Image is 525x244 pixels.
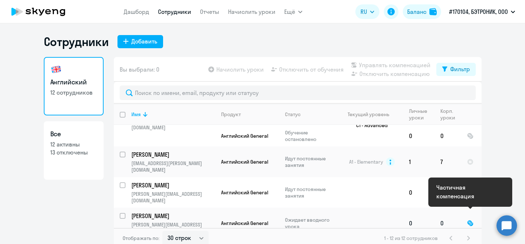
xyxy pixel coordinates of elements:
p: #170104, БЭТРОНИК, ООО [449,7,508,16]
div: Корп. уроки [440,108,461,121]
p: [PERSON_NAME][EMAIL_ADDRESS][DOMAIN_NAME] [131,221,215,235]
span: Ещё [284,7,295,16]
td: 1 [403,146,435,177]
p: [PERSON_NAME] [131,150,214,159]
div: Текущий уровень [348,111,389,118]
button: Балансbalance [403,4,441,19]
td: 0 [403,208,435,239]
span: A1 - Elementary [349,159,383,165]
button: #170104, БЭТРОНИК, ООО [445,3,519,20]
span: Отображать по: [123,235,159,241]
a: Дашборд [124,8,149,15]
button: Ещё [284,4,302,19]
td: 0 [403,125,435,146]
p: 13 отключены [50,148,97,156]
p: Ожидает вводного урока [285,217,335,230]
td: 0 [435,125,461,146]
h1: Сотрудники [44,34,109,49]
button: RU [355,4,379,19]
span: RU [360,7,367,16]
p: [PERSON_NAME][EMAIL_ADDRESS][DOMAIN_NAME] [131,191,215,204]
a: Английский12 сотрудников [44,57,104,115]
p: 12 сотрудников [50,88,97,96]
span: Английский General [221,220,268,226]
div: Частичная компенсация [436,183,504,201]
input: Поиск по имени, email, продукту или статусу [120,85,476,100]
td: 0 [435,208,461,239]
a: Сотрудники [158,8,191,15]
a: Отчеты [200,8,219,15]
a: [PERSON_NAME] [131,212,215,220]
h3: Все [50,129,97,139]
p: [EMAIL_ADDRESS][PERSON_NAME][DOMAIN_NAME] [131,160,215,173]
td: 7 [435,146,461,177]
h3: Английский [50,77,97,87]
span: 1 - 12 из 12 сотрудников [384,235,438,241]
div: Имя [131,111,215,118]
button: Добавить [117,35,163,48]
a: [PERSON_NAME] [131,181,215,189]
div: Текущий уровень [341,111,403,118]
a: Начислить уроки [228,8,275,15]
td: C1 - Advanced [335,104,403,146]
div: Статус [285,111,301,118]
td: 0 [403,177,435,208]
p: Идут постоянные занятия [285,155,335,168]
a: [PERSON_NAME] [131,150,215,159]
span: Английский General [221,159,268,165]
div: Добавить [131,37,157,46]
p: [PERSON_NAME] [131,212,214,220]
p: 12 активны [50,140,97,148]
div: Баланс [407,7,426,16]
p: Обучение остановлено [285,129,335,142]
button: Фильтр [436,63,476,76]
a: Все12 активны13 отключены [44,121,104,180]
div: Личные уроки [409,108,434,121]
span: Английский General [221,133,268,139]
p: Идут постоянные занятия [285,186,335,199]
span: Английский General [221,189,268,196]
img: english [50,64,62,75]
img: balance [429,8,437,15]
span: Вы выбрали: 0 [120,65,159,74]
div: Продукт [221,111,241,118]
div: Фильтр [450,65,470,73]
p: [PERSON_NAME] [131,181,214,189]
div: Имя [131,111,141,118]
